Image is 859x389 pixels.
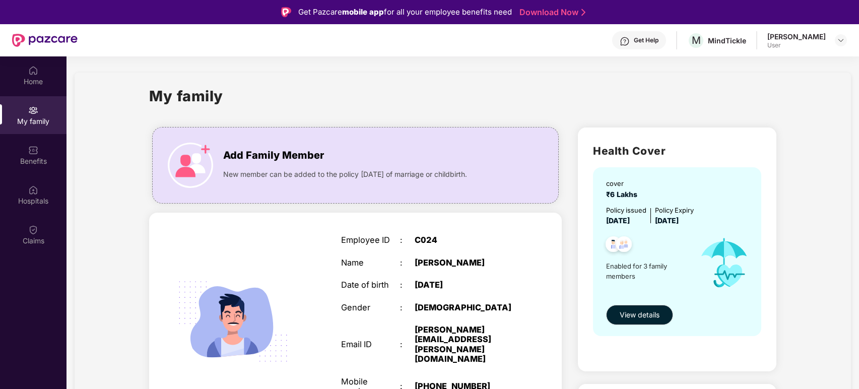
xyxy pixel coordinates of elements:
[655,205,694,215] div: Policy Expiry
[708,36,746,45] div: MindTickle
[149,85,223,107] h1: My family
[341,303,400,312] div: Gender
[281,7,291,17] img: Logo
[400,258,415,268] div: :
[837,36,845,44] img: svg+xml;base64,PHN2ZyBpZD0iRHJvcGRvd24tMzJ4MzIiIHhtbG5zPSJodHRwOi8vd3d3LnczLm9yZy8yMDAwL3N2ZyIgd2...
[400,340,415,349] div: :
[400,280,415,290] div: :
[620,309,659,320] span: View details
[341,258,400,268] div: Name
[601,233,626,258] img: svg+xml;base64,PHN2ZyB4bWxucz0iaHR0cDovL3d3dy53My5vcmcvMjAwMC9zdmciIHdpZHRoPSI0OC45NDMiIGhlaWdodD...
[606,261,690,282] span: Enabled for 3 family members
[168,143,213,188] img: icon
[298,6,512,18] div: Get Pazcare for all your employee benefits need
[12,34,78,47] img: New Pazcare Logo
[606,305,673,325] button: View details
[415,303,517,312] div: [DEMOGRAPHIC_DATA]
[606,205,646,215] div: Policy issued
[415,325,517,364] div: [PERSON_NAME][EMAIL_ADDRESS][PERSON_NAME][DOMAIN_NAME]
[620,36,630,46] img: svg+xml;base64,PHN2ZyBpZD0iSGVscC0zMngzMiIgeG1sbnM9Imh0dHA6Ly93d3cudzMub3JnLzIwMDAvc3ZnIiB3aWR0aD...
[28,66,38,76] img: svg+xml;base64,PHN2ZyBpZD0iSG9tZSIgeG1sbnM9Imh0dHA6Ly93d3cudzMub3JnLzIwMDAvc3ZnIiB3aWR0aD0iMjAiIG...
[165,253,301,389] img: svg+xml;base64,PHN2ZyB4bWxucz0iaHR0cDovL3d3dy53My5vcmcvMjAwMC9zdmciIHdpZHRoPSIyMjQiIGhlaWdodD0iMT...
[415,258,517,268] div: [PERSON_NAME]
[634,36,658,44] div: Get Help
[606,190,641,199] span: ₹6 Lakhs
[415,235,517,245] div: C024
[415,280,517,290] div: [DATE]
[400,235,415,245] div: :
[612,233,636,258] img: svg+xml;base64,PHN2ZyB4bWxucz0iaHR0cDovL3d3dy53My5vcmcvMjAwMC9zdmciIHdpZHRoPSI0OC45NDMiIGhlaWdodD...
[690,226,759,300] img: icon
[400,303,415,312] div: :
[341,340,400,349] div: Email ID
[341,235,400,245] div: Employee ID
[223,148,324,163] span: Add Family Member
[341,280,400,290] div: Date of birth
[581,7,585,18] img: Stroke
[692,34,701,46] span: M
[223,169,467,180] span: New member can be added to the policy [DATE] of marriage or childbirth.
[342,7,384,17] strong: mobile app
[593,143,761,159] h2: Health Cover
[767,41,826,49] div: User
[655,216,679,225] span: [DATE]
[519,7,582,18] a: Download Now
[28,145,38,155] img: svg+xml;base64,PHN2ZyBpZD0iQmVuZWZpdHMiIHhtbG5zPSJodHRwOi8vd3d3LnczLm9yZy8yMDAwL3N2ZyIgd2lkdGg9Ij...
[28,105,38,115] img: svg+xml;base64,PHN2ZyB3aWR0aD0iMjAiIGhlaWdodD0iMjAiIHZpZXdCb3g9IjAgMCAyMCAyMCIgZmlsbD0ibm9uZSIgeG...
[28,185,38,195] img: svg+xml;base64,PHN2ZyBpZD0iSG9zcGl0YWxzIiB4bWxucz0iaHR0cDovL3d3dy53My5vcmcvMjAwMC9zdmciIHdpZHRoPS...
[606,178,641,188] div: cover
[606,216,630,225] span: [DATE]
[767,32,826,41] div: [PERSON_NAME]
[28,225,38,235] img: svg+xml;base64,PHN2ZyBpZD0iQ2xhaW0iIHhtbG5zPSJodHRwOi8vd3d3LnczLm9yZy8yMDAwL3N2ZyIgd2lkdGg9IjIwIi...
